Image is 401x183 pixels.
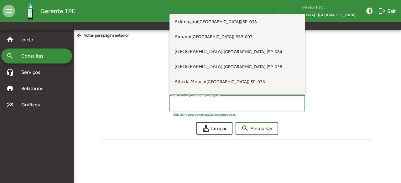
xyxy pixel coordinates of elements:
mat-icon: multiline_chart [6,101,14,109]
mat-icon: arrow_back [76,32,84,39]
span: Limpar [202,123,227,134]
a: Gerente TPE [15,1,75,21]
span: Alto da Mooca [174,79,249,84]
small: SP-038 [242,19,257,24]
small: SP-084 [268,49,282,54]
span: [GEOGRAPHIC_DATA] [174,48,267,54]
span: | [174,89,300,104]
span: Gráficos [18,101,49,109]
small: SP-038 [268,64,282,69]
span: Início [18,36,42,43]
small: ([GEOGRAPHIC_DATA]) [197,19,241,24]
small: SP-076 [251,79,265,84]
mat-icon: logout [378,7,386,15]
mat-icon: headset_mic [6,69,14,76]
h5: Pesquisar por: [107,61,368,68]
span: Aimará [174,33,234,39]
span: Serviços [18,69,49,76]
span: Consultas [18,52,52,60]
span: TPE [GEOGRAPHIC_DATA] - [GEOGRAPHIC_DATA] [265,11,361,19]
mat-icon: menu [3,5,15,17]
mat-icon: search [241,125,249,132]
img: Logo [20,1,40,21]
mat-icon: cleaning_services [202,125,210,132]
span: | [174,44,300,59]
span: [GEOGRAPHIC_DATA] [174,64,267,69]
div: Versão: 1.8.1 [265,3,361,11]
span: | [174,59,300,74]
span: | [174,74,300,89]
button: Limpar [196,122,232,135]
mat-icon: brightness_medium [366,7,373,15]
mat-icon: home [6,36,14,43]
span: Alto da [PERSON_NAME] [174,94,272,99]
span: Gerente TPE [40,6,75,16]
small: ([GEOGRAPHIC_DATA]) [222,64,267,69]
mat-icon: search [6,52,14,60]
small: ESP-007 [236,34,253,39]
span: Sair [378,5,396,17]
mat-hint: Selecione uma congregação para pesquisar. [173,113,236,116]
span: Aclimação [174,18,241,24]
div: Publicadores [74,42,401,56]
span: | [174,14,300,29]
button: Sair [376,5,398,17]
small: ([GEOGRAPHIC_DATA]) [205,79,249,84]
button: Pesquisar [236,122,278,135]
small: ([GEOGRAPHIC_DATA]) [222,49,267,54]
span: Voltar para página anterior [76,32,129,39]
span: Relatórios [18,85,52,92]
mat-icon: print [6,85,14,92]
small: ([GEOGRAPHIC_DATA]) [190,34,234,39]
span: | [174,29,300,44]
span: Pesquisar [241,123,273,134]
